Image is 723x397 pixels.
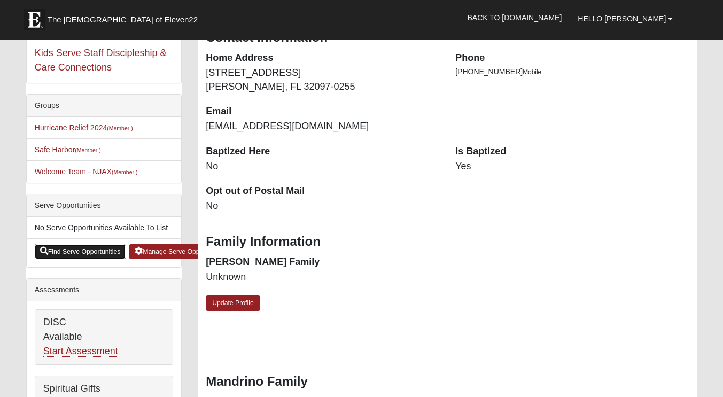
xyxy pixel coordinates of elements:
dd: No [206,160,439,174]
dt: Baptized Here [206,145,439,159]
dd: [EMAIL_ADDRESS][DOMAIN_NAME] [206,120,439,134]
a: The [DEMOGRAPHIC_DATA] of Eleven22 [18,4,232,30]
div: Serve Opportunities [27,194,181,217]
a: Kids Serve Staff Discipleship & Care Connections [35,48,167,73]
div: DISC Available [35,310,173,364]
li: No Serve Opportunities Available To List [27,217,181,239]
span: Hello [PERSON_NAME] [578,14,666,23]
a: Manage Serve Opportunities [129,244,231,259]
img: Eleven22 logo [24,9,45,30]
span: The [DEMOGRAPHIC_DATA] of Eleven22 [48,14,198,25]
div: Groups [27,95,181,117]
dd: [STREET_ADDRESS] [PERSON_NAME], FL 32097-0255 [206,66,439,94]
dt: Opt out of Postal Mail [206,184,439,198]
a: Hello [PERSON_NAME] [570,5,681,32]
small: (Member ) [107,125,133,131]
dt: Phone [455,51,689,65]
a: Welcome Team - NJAX(Member ) [35,167,138,176]
small: (Member ) [75,147,100,153]
a: Safe Harbor(Member ) [35,145,101,154]
dt: Home Address [206,51,439,65]
dd: No [206,199,439,213]
dd: Yes [455,160,689,174]
a: Find Serve Opportunities [35,244,126,259]
a: Update Profile [206,295,260,311]
div: Assessments [27,279,181,301]
a: Hurricane Relief 2024(Member ) [35,123,133,132]
dt: [PERSON_NAME] Family [206,255,439,269]
a: Back to [DOMAIN_NAME] [459,4,570,31]
dt: Is Baptized [455,145,689,159]
h3: Mandrino Family [206,374,689,390]
dt: Email [206,105,439,119]
h3: Family Information [206,234,689,250]
small: (Member ) [112,169,137,175]
li: [PHONE_NUMBER] [455,66,689,77]
dd: Unknown [206,270,439,284]
a: Start Assessment [43,346,118,357]
span: Mobile [523,68,541,76]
